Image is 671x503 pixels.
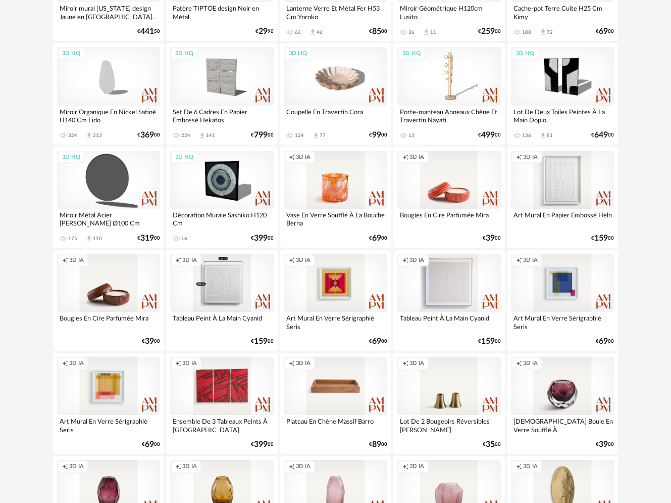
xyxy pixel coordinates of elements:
div: Plateau En Chêne Massif Barro [284,415,387,435]
div: 81 [547,132,553,139]
a: Creation icon 3D IA Plateau En Chêne Massif Barro €8900 [280,353,391,454]
div: € 00 [596,338,614,345]
a: Creation icon 3D IA Art Mural En Papier Embossé Heln €15900 [507,147,618,248]
div: € 00 [251,441,274,448]
div: Art Mural En Papier Embossé Heln [511,209,614,229]
a: Creation icon 3D IA Art Mural En Verre Sérigraphié Seris €6900 [507,250,618,351]
div: € 00 [591,235,614,242]
div: Lanterne Verre Et Métal Fer H53 Cm Yoroko [284,2,387,22]
a: Creation icon 3D IA Bougies En Cire Parfumée Mira €3900 [53,250,165,351]
span: 89 [372,441,381,448]
div: € 00 [251,338,274,345]
div: Décoration Murale Sashiko H120 Cm [170,209,274,229]
span: Creation icon [402,257,408,264]
span: 3D IA [69,463,84,471]
div: Miroir Métal Acier [PERSON_NAME] Ø100 Cm Caligone [57,209,161,229]
span: 399 [254,235,268,242]
div: 66 [295,29,301,35]
span: 799 [254,132,268,139]
div: Patère TIPTOE design Noir en Métal. [170,2,274,22]
span: 85 [372,28,381,35]
div: Miroir Organique En Nickel Satiné H140 Cm Lido [57,106,161,126]
span: 39 [486,235,495,242]
span: 159 [254,338,268,345]
div: 324 [68,132,77,139]
span: 399 [254,441,268,448]
a: 3D HQ Lot De Deux Toiles Peintes À La Main Dopio 136 Download icon 81 €64900 [507,43,618,144]
div: € 00 [483,235,501,242]
div: € 00 [483,441,501,448]
div: Ensemble De 3 Tableaux Peints À [GEOGRAPHIC_DATA] [170,415,274,435]
span: Creation icon [175,257,181,264]
div: Bougies En Cire Parfumée Mira [397,209,501,229]
span: 3D IA [69,257,84,264]
span: 99 [372,132,381,139]
span: 369 [140,132,154,139]
div: Art Mural En Verre Sérigraphié Seris [284,312,387,332]
div: € 90 [255,28,274,35]
div: Art Mural En Verre Sérigraphié Seris [57,415,161,435]
div: Coupelle En Travertin Cora [284,106,387,126]
span: 159 [594,235,608,242]
div: € 00 [369,132,387,139]
span: Creation icon [402,154,408,161]
span: 69 [145,441,154,448]
div: 124 [295,132,304,139]
span: Creation icon [289,463,295,471]
a: Creation icon 3D IA Lot De 2 Bougeoirs Réversibles [PERSON_NAME] €3500 [393,353,505,454]
span: 159 [481,338,495,345]
span: 69 [372,338,381,345]
div: 141 [206,132,215,139]
div: 46 [317,29,323,35]
div: € 00 [137,132,160,139]
span: 69 [372,235,381,242]
span: Creation icon [289,257,295,264]
div: 3D HQ [398,48,425,60]
a: 3D HQ Coupelle En Travertin Cora 124 Download icon 77 €9900 [280,43,391,144]
span: Download icon [85,235,93,243]
div: 3D HQ [284,48,312,60]
span: 3D IA [296,463,311,471]
div: € 00 [369,338,387,345]
div: 3D HQ [511,48,539,60]
div: € 00 [369,235,387,242]
div: 13 [408,132,415,139]
div: 3D HQ [171,48,198,60]
span: Creation icon [289,154,295,161]
span: Download icon [198,132,206,140]
div: 213 [93,132,102,139]
a: Creation icon 3D IA Tableau Peint À La Main Cyanid €15900 [166,250,278,351]
span: 3D IA [182,463,197,471]
a: Creation icon 3D IA Bougies En Cire Parfumée Mira €3900 [393,147,505,248]
div: 224 [181,132,190,139]
div: € 00 [478,338,501,345]
span: Creation icon [62,257,68,264]
span: 319 [140,235,154,242]
a: Creation icon 3D IA Tableau Peint À La Main Cyanid €15900 [393,250,505,351]
a: 3D HQ Set De 6 Cadres En Papier Embossé Hekatos 224 Download icon 141 €79900 [166,43,278,144]
div: Tableau Peint À La Main Cyanid [397,312,501,332]
span: Creation icon [516,360,522,368]
div: 110 [93,236,102,242]
div: € 00 [591,132,614,139]
span: Creation icon [62,463,68,471]
div: € 00 [142,338,160,345]
div: € 50 [137,28,160,35]
span: 3D IA [296,154,311,161]
div: € 00 [478,28,501,35]
div: Lot De 2 Bougeoirs Réversibles [PERSON_NAME] [397,415,501,435]
a: Creation icon 3D IA Art Mural En Verre Sérigraphié Seris €6900 [280,250,391,351]
div: Miroir Géométrique H120cm Lusito [397,2,501,22]
span: 3D IA [409,154,424,161]
div: Porte-manteau Anneaux Chêne Et Travertin Nayati [397,106,501,126]
a: Creation icon 3D IA Ensemble De 3 Tableaux Peints À [GEOGRAPHIC_DATA] €39900 [166,353,278,454]
span: Creation icon [516,154,522,161]
div: Cache-pot Terre Cuite H25 Cm Kimy [511,2,614,22]
span: 3D IA [523,463,538,471]
div: Vase En Verre Soufflé À La Bouche Berna [284,209,387,229]
span: 3D IA [409,463,424,471]
div: 136 [522,132,531,139]
span: 29 [259,28,268,35]
span: 3D IA [523,257,538,264]
span: Download icon [539,28,547,36]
